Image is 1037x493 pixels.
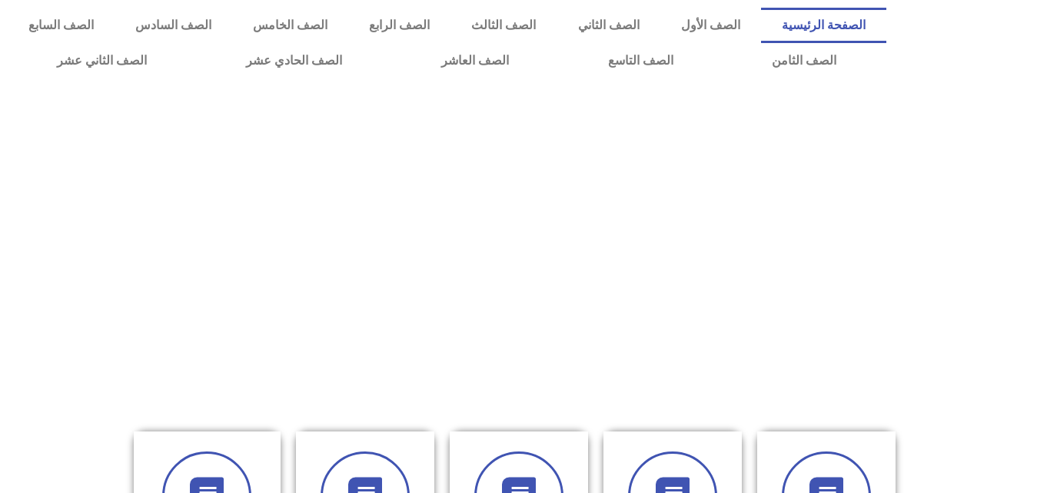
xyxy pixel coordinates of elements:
a: الصف العاشر [392,43,559,78]
a: الصف السابع [8,8,115,43]
a: الصف الثاني عشر [8,43,197,78]
a: الصف الأول [660,8,761,43]
a: الصفحة الرئيسية [761,8,886,43]
a: الصف الحادي عشر [197,43,392,78]
a: الصف التاسع [558,43,723,78]
a: الصف الثاني [557,8,660,43]
a: الصف الثالث [450,8,557,43]
a: الصف الثامن [723,43,886,78]
a: الصف السادس [115,8,232,43]
a: الصف الرابع [348,8,450,43]
a: الصف الخامس [232,8,348,43]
